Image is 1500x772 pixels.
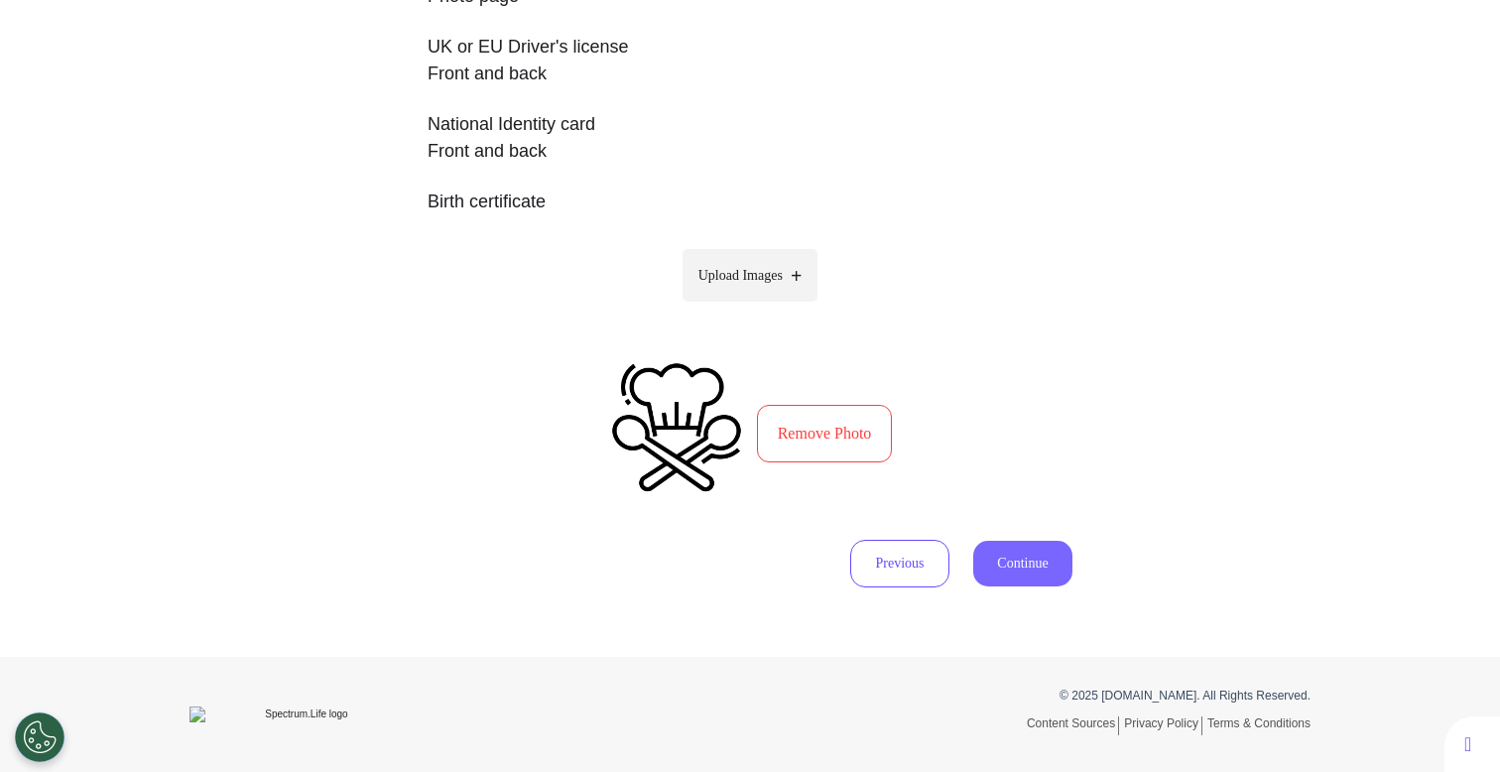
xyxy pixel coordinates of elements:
[698,265,783,286] span: Upload Images
[428,111,1072,165] p: National Identity card Front and back
[1027,716,1119,735] a: Content Sources
[428,34,1072,87] p: UK or EU Driver's license Front and back
[757,405,893,462] button: Remove Photo
[15,712,64,762] button: Open Preferences
[1207,716,1311,730] a: Terms & Conditions
[428,189,1072,215] p: Birth certificate
[1124,716,1202,735] a: Privacy Policy
[608,359,745,496] img: Preview 1
[765,687,1311,705] p: © 2025 [DOMAIN_NAME]. All Rights Reserved.
[189,707,408,722] img: Spectrum.Life logo
[850,540,949,587] button: Previous
[973,541,1072,586] button: Continue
